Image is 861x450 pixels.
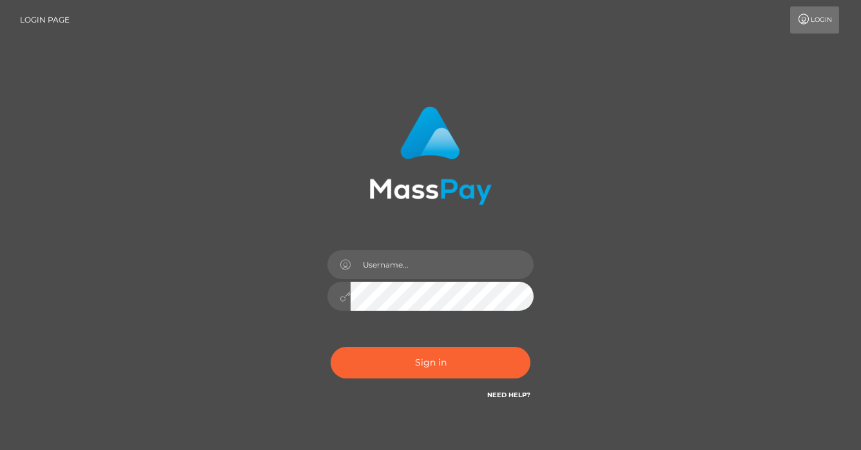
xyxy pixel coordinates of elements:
button: Sign in [331,347,530,378]
a: Login Page [20,6,70,34]
img: MassPay Login [369,106,492,205]
a: Login [790,6,839,34]
a: Need Help? [487,391,530,399]
input: Username... [351,250,534,279]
